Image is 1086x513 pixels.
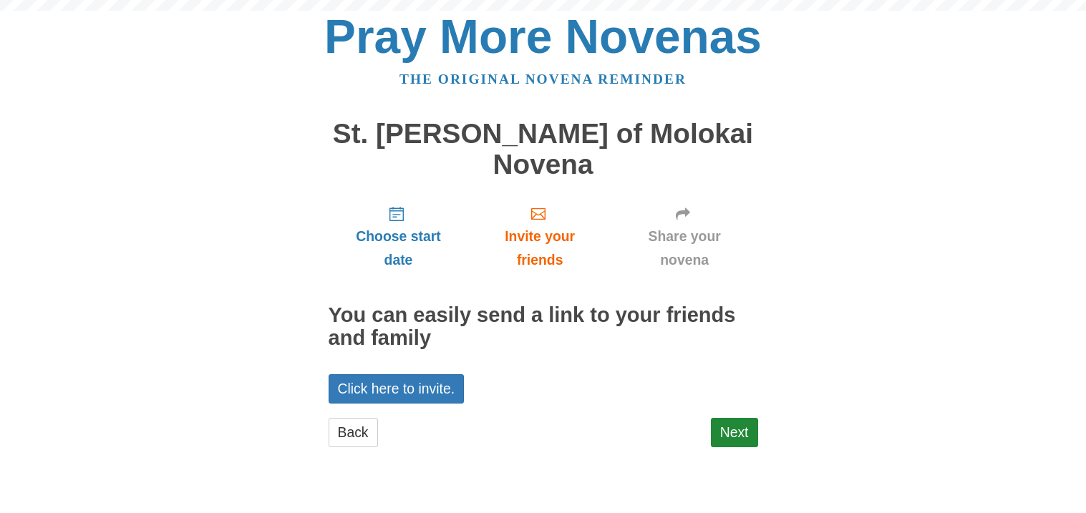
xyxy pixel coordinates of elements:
[329,119,758,180] h1: St. [PERSON_NAME] of Molokai Novena
[329,194,469,279] a: Choose start date
[329,418,378,447] a: Back
[324,10,762,63] a: Pray More Novenas
[711,418,758,447] a: Next
[329,374,465,404] a: Click here to invite.
[468,194,611,279] a: Invite your friends
[626,225,744,272] span: Share your novena
[399,72,687,87] a: The original novena reminder
[611,194,758,279] a: Share your novena
[343,225,455,272] span: Choose start date
[329,304,758,350] h2: You can easily send a link to your friends and family
[483,225,596,272] span: Invite your friends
